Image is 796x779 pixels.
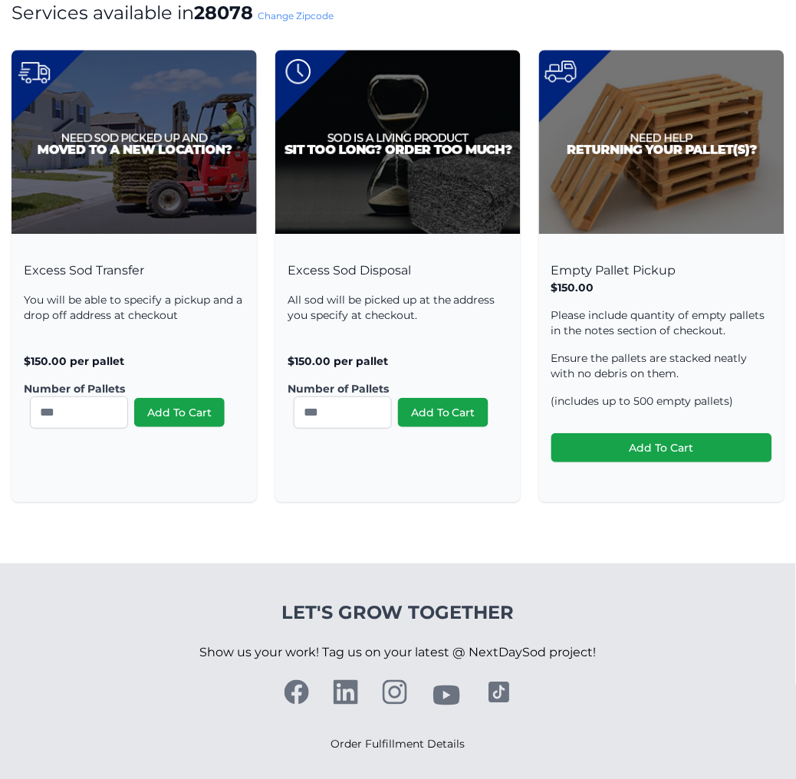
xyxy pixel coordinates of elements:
[288,292,508,323] p: All sod will be picked up at the address you specify at checkout.
[539,50,784,234] img: Pallet Pickup Product Image
[24,353,245,369] p: $150.00 per pallet
[12,50,257,234] img: Excess Sod Transfer Product Image
[134,398,225,427] button: Add To Cart
[539,246,784,502] div: Empty Pallet Pickup
[12,246,257,468] div: Excess Sod Transfer
[200,600,597,625] h4: Let's Grow Together
[551,393,772,409] p: (includes up to 500 empty pallets)
[12,1,784,25] h1: Services available in
[24,292,245,323] p: You will be able to specify a pickup and a drop off address at checkout
[551,350,772,381] p: Ensure the pallets are stacked neatly with no debris on them.
[551,280,772,295] p: $150.00
[194,2,253,24] strong: 28078
[24,381,232,396] label: Number of Pallets
[258,10,334,21] a: Change Zipcode
[551,433,772,462] button: Add To Cart
[275,50,521,234] img: Excess Sod Disposal Product Image
[288,381,496,396] label: Number of Pallets
[551,307,772,338] p: Please include quantity of empty pallets in the notes section of checkout.
[275,246,521,468] div: Excess Sod Disposal
[288,353,508,369] p: $150.00 per pallet
[398,398,488,427] button: Add To Cart
[331,738,465,751] a: Order Fulfillment Details
[200,625,597,680] p: Show us your work! Tag us on your latest @ NextDaySod project!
